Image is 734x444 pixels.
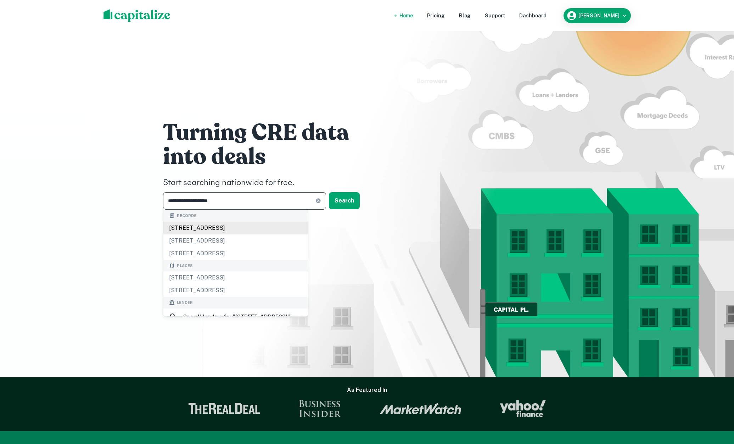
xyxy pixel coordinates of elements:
[329,192,360,209] button: Search
[163,284,308,297] div: [STREET_ADDRESS]
[183,312,290,321] h6: See all lenders for " [STREET_ADDRESS] "
[163,234,308,247] div: [STREET_ADDRESS]
[427,12,445,20] a: Pricing
[380,403,461,415] img: Market Watch
[177,263,193,269] span: Places
[500,400,546,417] img: Yahoo Finance
[163,271,308,284] div: [STREET_ADDRESS]
[578,13,620,18] h6: [PERSON_NAME]
[699,387,734,421] iframe: Chat Widget
[347,386,387,394] h6: As Featured In
[103,9,170,22] img: capitalize-logo.png
[188,403,260,414] img: The Real Deal
[163,143,376,171] h1: into deals
[163,222,308,234] div: [STREET_ADDRESS]
[485,12,505,20] a: Support
[163,177,376,189] h4: Start searching nationwide for free.
[177,213,197,219] span: Records
[564,8,631,23] button: [PERSON_NAME]
[299,400,341,417] img: Business Insider
[459,12,471,20] a: Blog
[163,247,308,260] div: [STREET_ADDRESS]
[163,118,376,147] h1: Turning CRE data
[519,12,547,20] a: Dashboard
[177,300,193,306] span: Lender
[399,12,413,20] a: Home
